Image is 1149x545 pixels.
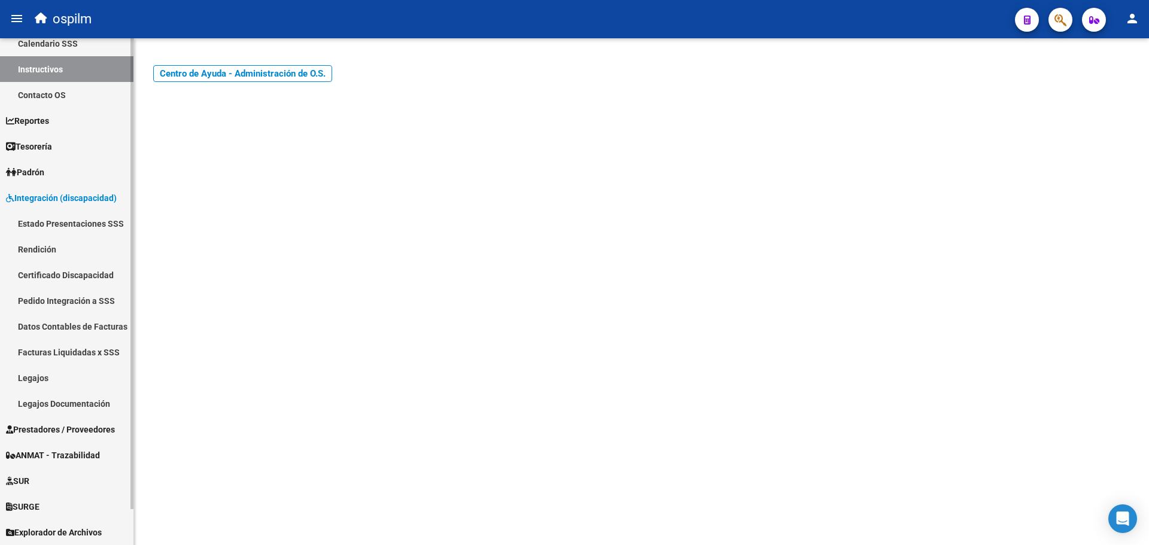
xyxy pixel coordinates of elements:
[6,114,49,127] span: Reportes
[6,474,29,488] span: SUR
[6,449,100,462] span: ANMAT - Trazabilidad
[6,423,115,436] span: Prestadores / Proveedores
[6,526,102,539] span: Explorador de Archivos
[6,166,44,179] span: Padrón
[1108,504,1137,533] div: Open Intercom Messenger
[53,6,92,32] span: ospilm
[6,191,117,205] span: Integración (discapacidad)
[1125,11,1139,26] mat-icon: person
[153,65,332,82] a: Centro de Ayuda - Administración de O.S.
[6,140,52,153] span: Tesorería
[10,11,24,26] mat-icon: menu
[6,500,39,513] span: SURGE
